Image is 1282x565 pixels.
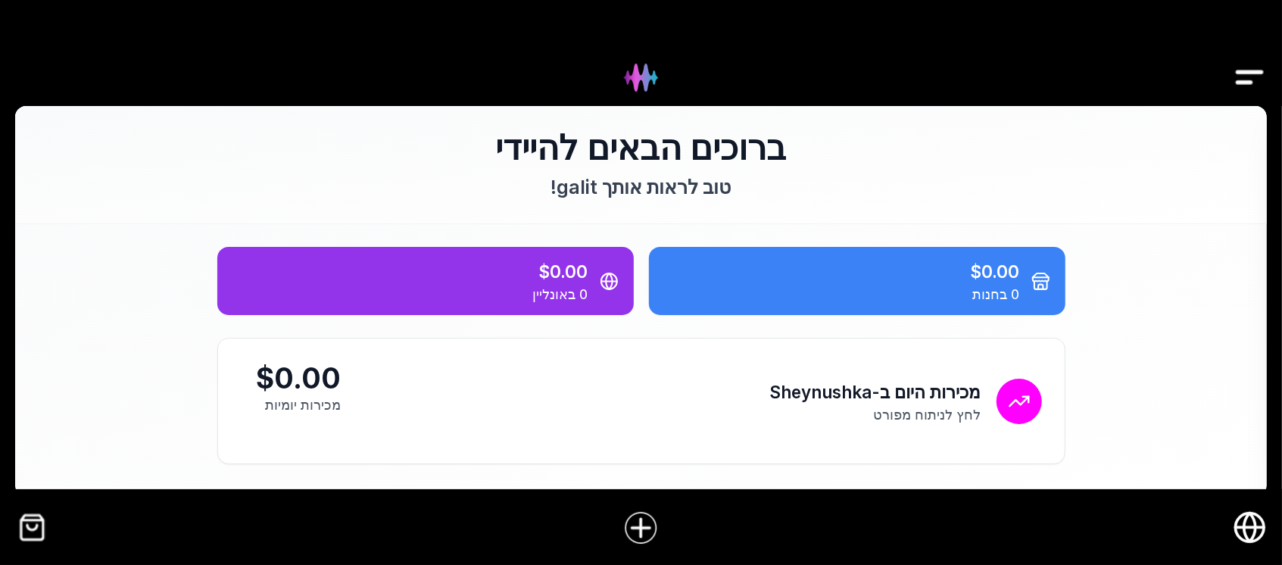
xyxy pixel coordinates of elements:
p: לחץ לניתוח מפורט [770,405,981,424]
div: $0.00 [241,361,342,395]
h1: ברוכים הבאים להיידי [217,129,1065,167]
div: $0.00 [664,258,1020,285]
img: הוסף פריט [623,510,660,546]
a: הוסף פריט [612,498,671,557]
img: Hydee Logo [612,48,670,107]
div: 0 באונליין [232,285,588,304]
div: 0 בחנות [664,285,1020,304]
div: $0.00 [232,258,588,285]
span: טוב לראות אותך galit ! [551,176,731,198]
img: Drawer [1233,48,1267,107]
div: מכירות יומיות [241,395,342,414]
h2: מכירות היום ב-Sheynushka [770,379,981,405]
a: חנות אונליין [1233,510,1267,545]
img: קופה [15,510,49,545]
button: Drawer [1233,36,1267,70]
